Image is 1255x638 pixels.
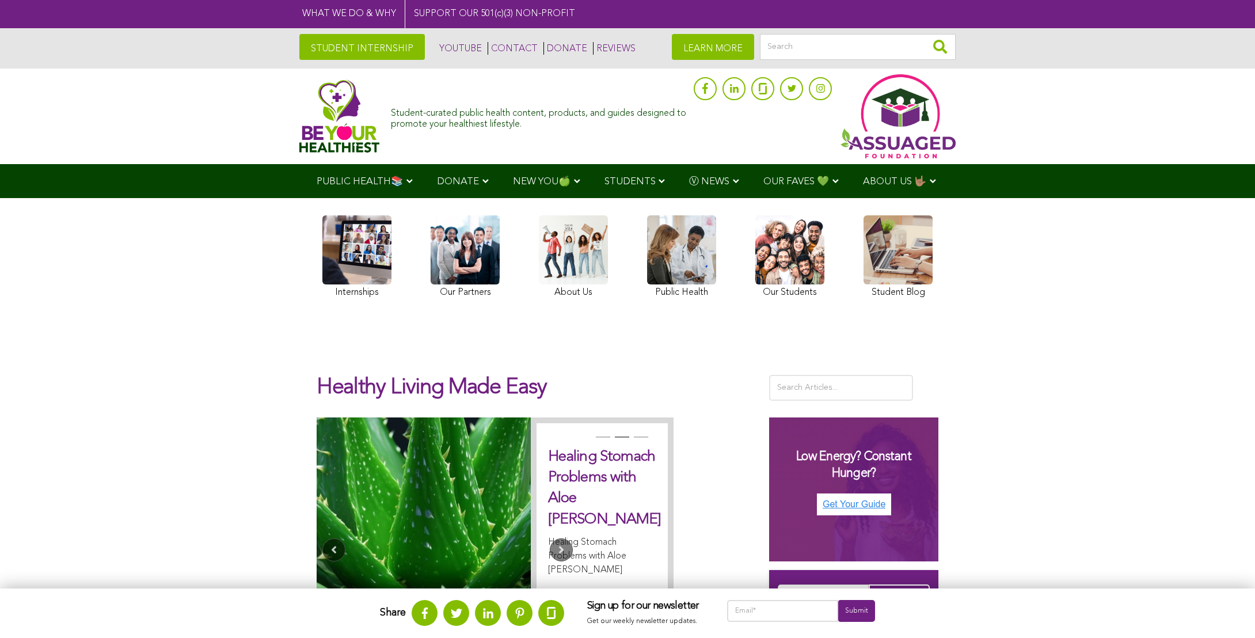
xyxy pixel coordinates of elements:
[769,375,913,401] input: Search Articles...
[634,436,645,448] button: 3 of 3
[841,74,956,158] img: Assuaged App
[391,102,688,130] div: Student-curated public health content, products, and guides designed to promote your healthiest l...
[547,607,556,619] img: glassdoor.svg
[322,538,345,561] button: Previous
[436,42,482,55] a: YOUTUBE
[869,584,930,611] input: Submit
[437,177,479,187] span: DONATE
[299,34,425,60] a: STUDENT INTERNSHIP
[727,600,838,622] input: Email*
[1197,583,1255,638] iframe: Chat Widget
[548,536,656,577] p: Healing Stomach Problems with Aloe [PERSON_NAME]
[317,177,403,187] span: PUBLIC HEALTH📚
[543,42,587,55] a: DONATE
[781,449,927,481] h3: Low Energy? Constant Hunger?
[593,42,636,55] a: REVIEWS
[838,600,875,622] input: Submit
[587,615,704,628] p: Get our weekly newsletter updates.
[763,177,829,187] span: OUR FAVES 💚
[615,436,626,448] button: 2 of 3
[587,600,704,613] h3: Sign up for our newsletter
[317,375,752,412] h1: Healthy Living Made Easy
[380,607,406,618] strong: Share
[299,164,956,198] div: Navigation Menu
[689,177,729,187] span: Ⓥ NEWS
[548,446,656,530] h2: Healing Stomach Problems with Aloe [PERSON_NAME]
[759,83,767,94] img: glassdoor
[863,177,926,187] span: ABOUT US 🤟🏽
[760,34,956,60] input: Search
[778,584,869,611] input: Email*
[550,538,573,561] button: Next
[299,79,379,153] img: Assuaged
[817,493,891,515] img: Get Your Guide
[513,177,571,187] span: NEW YOU🍏
[488,42,538,55] a: CONTACT
[672,34,754,60] a: LEARN MORE
[604,177,656,187] span: STUDENTS
[596,436,607,448] button: 1 of 3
